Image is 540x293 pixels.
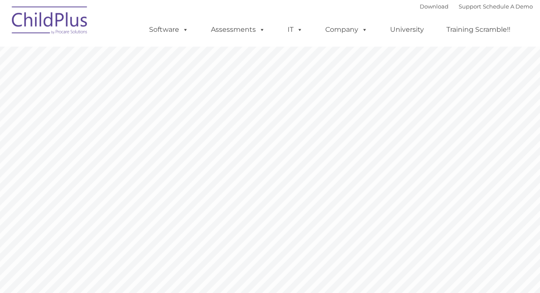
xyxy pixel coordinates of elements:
a: Assessments [202,21,274,38]
img: ChildPlus by Procare Solutions [8,0,92,43]
rs-layer: ChildPlus is an all-in-one software solution for Head Start, EHS, Migrant, State Pre-K, or other ... [304,187,514,276]
a: IT [279,21,311,38]
a: Schedule A Demo [483,3,533,10]
a: University [382,21,432,38]
a: Support [459,3,481,10]
a: Training Scramble!! [438,21,519,38]
a: Company [317,21,376,38]
a: Download [420,3,449,10]
a: Software [141,21,197,38]
font: | [420,3,533,10]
